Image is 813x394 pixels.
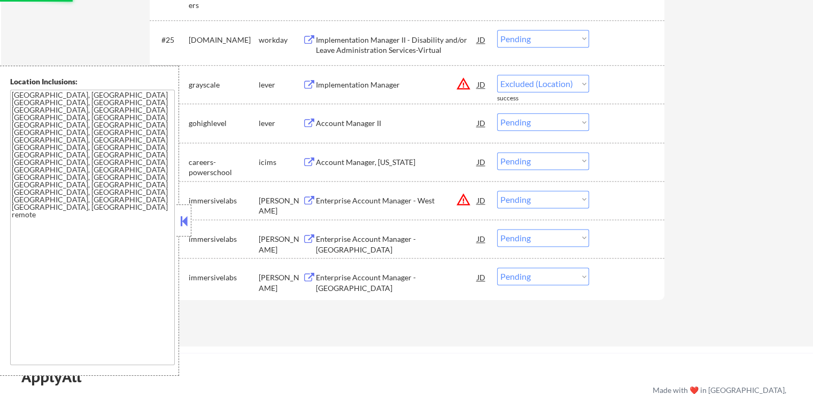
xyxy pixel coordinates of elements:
[456,76,471,91] button: warning_amber
[189,35,259,45] div: [DOMAIN_NAME]
[189,157,259,178] div: careers-powerschool
[476,30,487,49] div: JD
[476,267,487,287] div: JD
[316,195,477,206] div: Enterprise Account Manager - West
[259,272,303,293] div: [PERSON_NAME]
[21,368,94,386] div: ApplyAll
[259,234,303,255] div: [PERSON_NAME]
[456,192,471,207] button: warning_amber
[259,118,303,129] div: lever
[189,80,259,90] div: grayscale
[189,272,259,283] div: immersivelabs
[476,191,487,210] div: JD
[259,35,303,45] div: workday
[316,157,477,168] div: Account Manager, [US_STATE]
[316,234,477,255] div: Enterprise Account Manager - [GEOGRAPHIC_DATA]
[316,118,477,129] div: Account Manager II
[10,76,175,87] div: Location Inclusions:
[476,75,487,94] div: JD
[316,80,477,90] div: Implementation Manager
[189,118,259,129] div: gohighlevel
[189,234,259,245] div: immersivelabs
[161,35,180,45] div: #25
[476,113,487,132] div: JD
[189,195,259,206] div: immersivelabs
[316,35,477,56] div: Implementation Manager II - Disability and/or Leave Administration Services-Virtual
[259,80,303,90] div: lever
[316,272,477,293] div: Enterprise Account Manager - [GEOGRAPHIC_DATA]
[259,157,303,168] div: icims
[476,229,487,248] div: JD
[259,195,303,216] div: [PERSON_NAME]
[497,94,540,103] div: success
[476,152,487,171] div: JD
